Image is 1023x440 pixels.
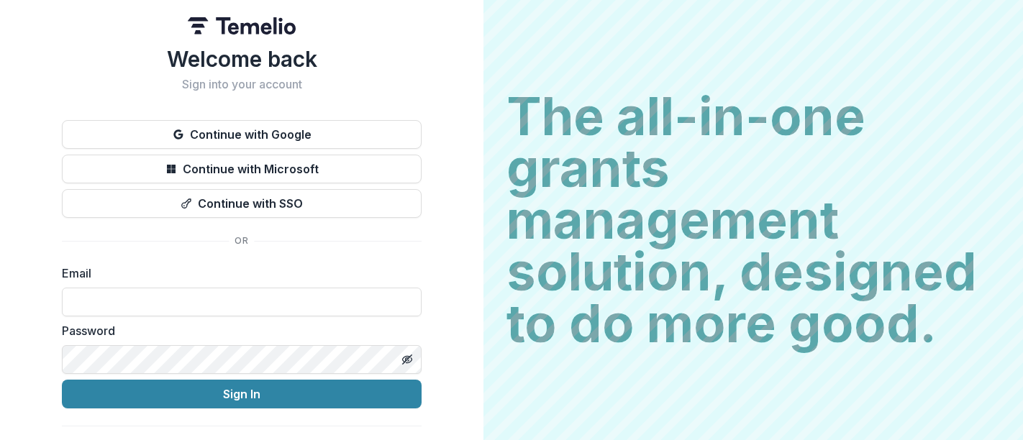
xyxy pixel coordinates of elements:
button: Toggle password visibility [396,348,419,371]
button: Sign In [62,380,422,408]
button: Continue with Microsoft [62,155,422,183]
label: Password [62,322,413,339]
h1: Welcome back [62,46,422,72]
img: Temelio [188,17,296,35]
h2: Sign into your account [62,78,422,91]
button: Continue with SSO [62,189,422,218]
label: Email [62,265,413,282]
button: Continue with Google [62,120,422,149]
